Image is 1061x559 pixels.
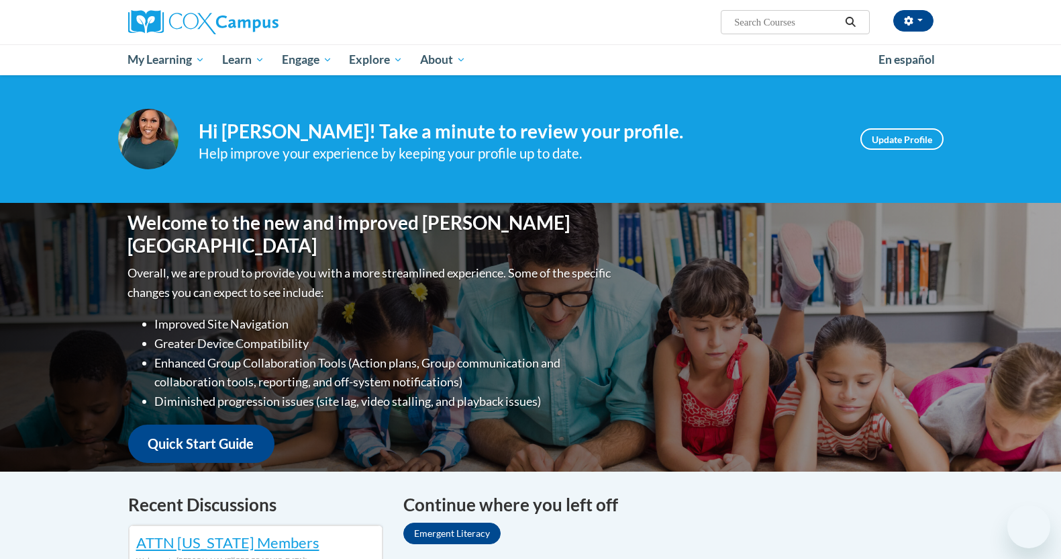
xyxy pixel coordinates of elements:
a: ATTN [US_STATE] Members [136,533,319,552]
div: Main menu [108,44,954,75]
a: Learn [213,44,273,75]
h1: Welcome to the new and improved [PERSON_NAME][GEOGRAPHIC_DATA] [128,212,615,257]
button: Account Settings [893,10,933,32]
span: About [420,52,466,68]
a: En español [870,46,944,74]
span: Learn [222,52,264,68]
li: Enhanced Group Collaboration Tools (Action plans, Group communication and collaboration tools, re... [155,353,615,392]
img: Profile Image [118,109,179,169]
h4: Recent Discussions [128,492,383,518]
p: Overall, we are proud to provide you with a more streamlined experience. Some of the specific cha... [128,263,615,302]
li: Improved Site Navigation [155,314,615,334]
iframe: Button to launch messaging window [1007,505,1050,548]
li: Diminished progression issues (site lag, video stalling, and playback issues) [155,392,615,411]
div: Help improve your experience by keeping your profile up to date. [199,142,840,165]
span: En español [878,52,935,67]
span: My Learning [128,52,205,68]
a: Quick Start Guide [128,425,274,463]
a: Explore [340,44,411,75]
button: Search [840,14,860,30]
span: Explore [349,52,403,68]
a: About [411,44,474,75]
h4: Hi [PERSON_NAME]! Take a minute to review your profile. [199,120,840,143]
a: Engage [273,44,341,75]
a: Cox Campus [128,10,383,34]
a: Update Profile [860,128,944,150]
a: Emergent Literacy [403,523,501,544]
img: Cox Campus [128,10,279,34]
a: My Learning [119,44,214,75]
h4: Continue where you left off [403,492,933,518]
input: Search Courses [733,14,840,30]
li: Greater Device Compatibility [155,334,615,353]
span: Engage [282,52,332,68]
